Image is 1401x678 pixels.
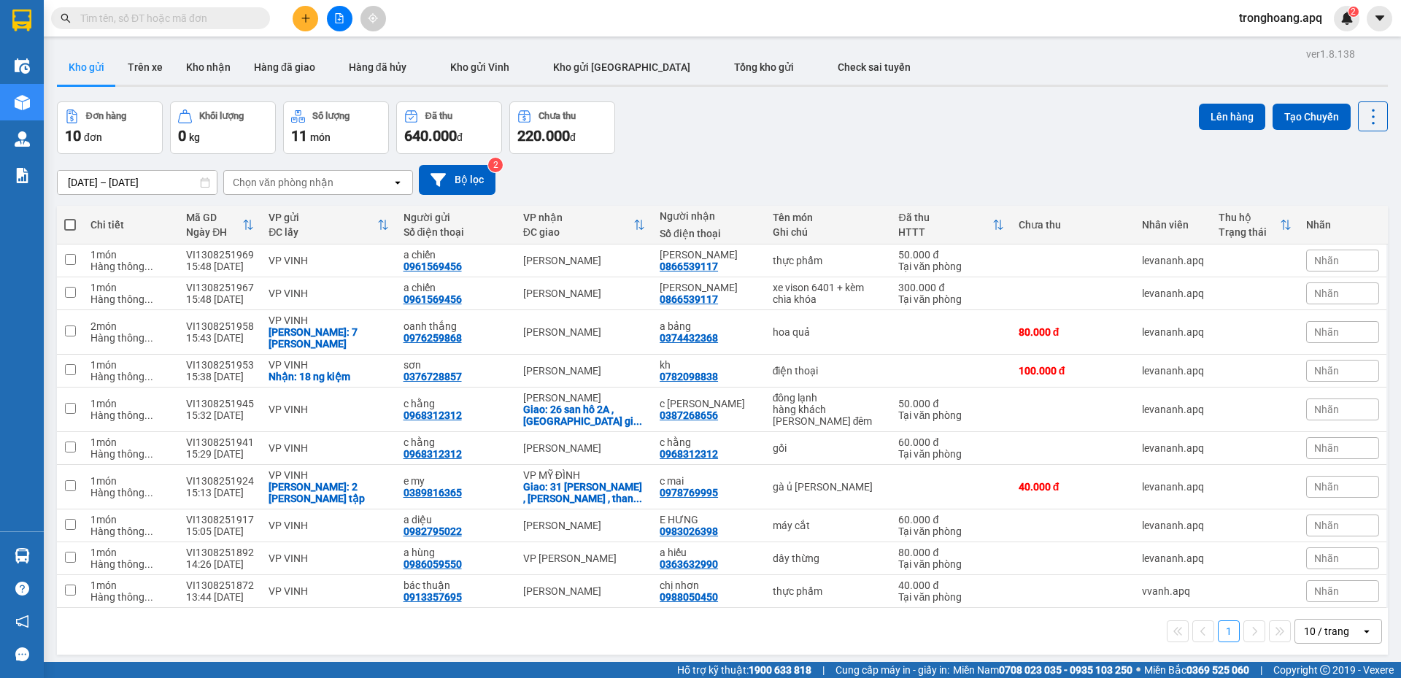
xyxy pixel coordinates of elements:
div: Giao: 26 san hô 2A ,vinhome ocean park gia lâm, hà nội [523,404,645,427]
span: | [822,662,825,678]
div: Ngày ĐH [186,226,242,238]
div: [PERSON_NAME] [523,392,645,404]
div: Khối lượng [199,111,244,121]
div: 300.000 đ [898,282,1003,293]
div: Chọn văn phòng nhận [233,175,333,190]
div: 100.000 đ [1019,365,1127,377]
strong: 1900 633 818 [749,664,811,676]
th: Toggle SortBy [1211,206,1299,244]
div: VI1308251872 [186,579,254,591]
div: c hằng [660,436,758,448]
div: hoa quả [773,326,884,338]
button: Đã thu640.000đ [396,101,502,154]
div: máy cắt [773,520,884,531]
div: VI1308251953 [186,359,254,371]
span: món [310,131,331,143]
button: aim [360,6,386,31]
div: Hàng thông thường [90,591,171,603]
button: 1 [1218,620,1240,642]
span: file-add [334,13,344,23]
button: Tạo Chuyến [1273,104,1351,130]
div: Hàng thông thường [90,525,171,537]
div: 0982795022 [404,525,462,537]
div: levananh.apq [1142,365,1204,377]
img: warehouse-icon [15,131,30,147]
span: plus [301,13,311,23]
div: VP VINH [269,552,388,564]
div: Giao: 31 triều khúc , thanh xuân nam , thanh xuân , hà nội [523,481,645,504]
div: 0866539117 [660,293,718,305]
svg: open [392,177,404,188]
div: 15:05 [DATE] [186,525,254,537]
input: Tìm tên, số ĐT hoặc mã đơn [80,10,252,26]
button: Kho gửi [57,50,116,85]
img: warehouse-icon [15,95,30,110]
div: 0976259868 [404,332,462,344]
div: 0968312312 [660,448,718,460]
button: Trên xe [116,50,174,85]
div: Tại văn phòng [898,409,1003,421]
svg: open [1361,625,1373,637]
div: 1 món [90,359,171,371]
span: notification [15,615,29,628]
span: Kho gửi [GEOGRAPHIC_DATA] [553,61,690,73]
span: đơn [84,131,102,143]
div: VP VINH [269,404,388,415]
div: đông lạnh [773,392,884,404]
span: Hỗ trợ kỹ thuật: [677,662,811,678]
sup: 2 [1348,7,1359,17]
div: 15:38 [DATE] [186,371,254,382]
div: điện thoại [773,365,884,377]
span: question-circle [15,582,29,596]
div: 15:48 [DATE] [186,293,254,305]
div: Nhận: 7 hồ tùng mậu [269,326,388,350]
div: Thu hộ [1219,212,1280,223]
img: warehouse-icon [15,548,30,563]
div: Hàng thông thường [90,332,171,344]
div: Chưa thu [539,111,576,121]
div: e my [404,475,509,487]
div: Tại văn phòng [898,261,1003,272]
div: 13:44 [DATE] [186,591,254,603]
div: 0782098838 [660,371,718,382]
div: 0978769995 [660,487,718,498]
div: VI1308251969 [186,249,254,261]
div: gối [773,442,884,454]
div: 1 món [90,282,171,293]
div: Số điện thoại [404,226,509,238]
div: ver 1.8.138 [1306,46,1355,62]
span: Nhãn [1314,520,1339,531]
div: 0913357695 [404,591,462,603]
div: 0376728857 [404,371,462,382]
span: Check sai tuyến [838,61,911,73]
div: 60.000 đ [898,436,1003,448]
th: Toggle SortBy [261,206,395,244]
div: chị nhơn [660,579,758,591]
button: Bộ lọc [419,165,495,195]
span: ... [633,415,642,427]
div: VP VINH [269,585,388,597]
button: Số lượng11món [283,101,389,154]
span: Miền Nam [953,662,1132,678]
span: Nhãn [1314,365,1339,377]
span: aim [368,13,378,23]
div: Người nhận [660,210,758,222]
div: [PERSON_NAME] [523,365,645,377]
div: vvanh.apq [1142,585,1204,597]
div: Hàng thông thường [90,261,171,272]
img: icon-new-feature [1340,12,1354,25]
div: VP VINH [269,359,388,371]
span: 640.000 [404,127,457,145]
span: Miền Bắc [1144,662,1249,678]
div: Nhận: 2 hà huy tập [269,481,388,504]
div: gà ủ muối [773,481,884,493]
button: file-add [327,6,352,31]
div: 14:26 [DATE] [186,558,254,570]
span: Cung cấp máy in - giấy in: [835,662,949,678]
div: Đã thu [425,111,452,121]
div: Tại văn phòng [898,448,1003,460]
div: c trang xoăn [660,398,758,409]
span: copyright [1320,665,1330,675]
button: Đơn hàng10đơn [57,101,163,154]
th: Toggle SortBy [179,206,261,244]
